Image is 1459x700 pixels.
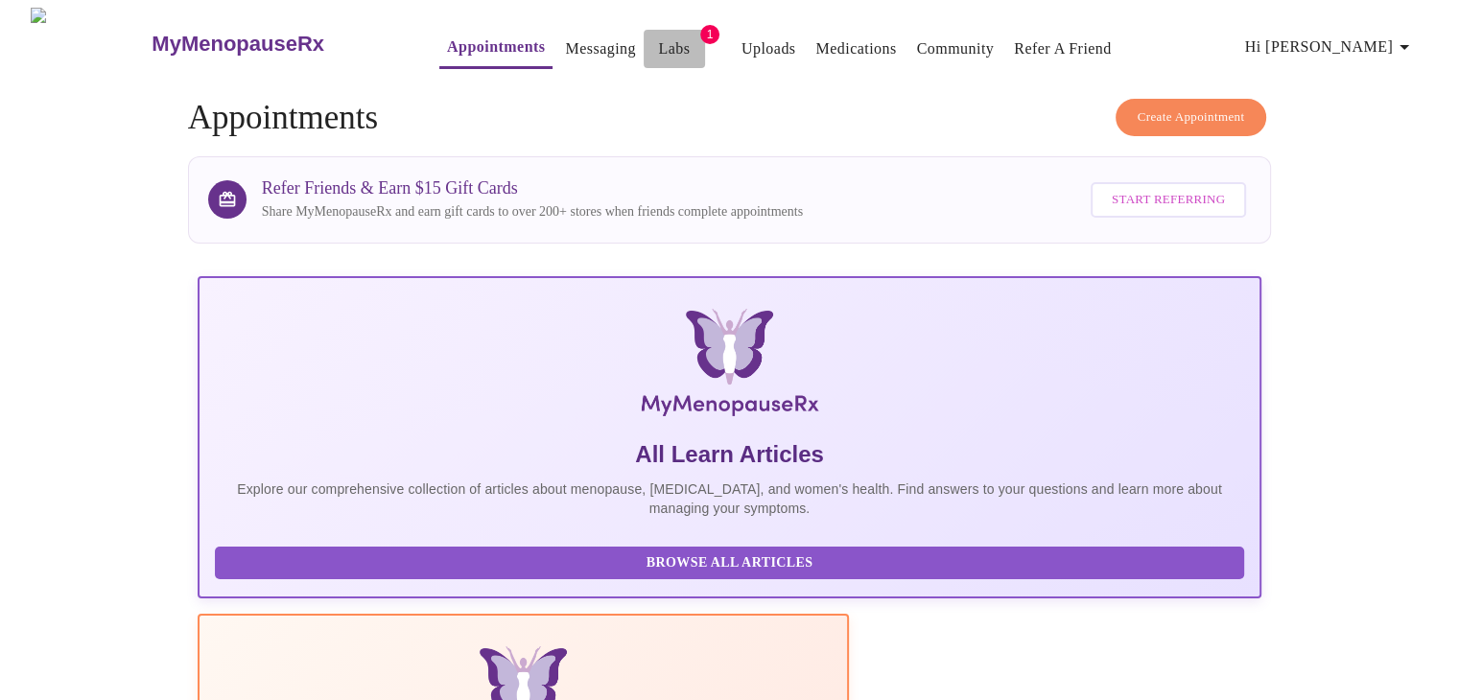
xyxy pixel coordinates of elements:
[215,439,1245,470] h5: All Learn Articles
[1138,106,1245,128] span: Create Appointment
[1112,189,1225,211] span: Start Referring
[215,547,1245,580] button: Browse All Articles
[215,479,1245,518] p: Explore our comprehensive collection of articles about menopause, [MEDICAL_DATA], and women's hea...
[917,35,995,62] a: Community
[152,32,324,57] h3: MyMenopauseRx
[188,99,1272,137] h4: Appointments
[565,35,635,62] a: Messaging
[1014,35,1112,62] a: Refer a Friend
[1116,99,1267,136] button: Create Appointment
[439,28,553,69] button: Appointments
[644,30,705,68] button: Labs
[1086,173,1251,227] a: Start Referring
[374,309,1084,424] img: MyMenopauseRx Logo
[808,30,904,68] button: Medications
[150,11,401,78] a: MyMenopauseRx
[447,34,545,60] a: Appointments
[658,35,690,62] a: Labs
[909,30,1002,68] button: Community
[262,202,803,222] p: Share MyMenopauseRx and earn gift cards to over 200+ stores when friends complete appointments
[741,35,796,62] a: Uploads
[31,8,150,80] img: MyMenopauseRx Logo
[557,30,643,68] button: Messaging
[234,551,1226,575] span: Browse All Articles
[262,178,803,198] h3: Refer Friends & Earn $15 Gift Cards
[700,25,719,44] span: 1
[815,35,896,62] a: Medications
[215,553,1250,570] a: Browse All Articles
[734,30,804,68] button: Uploads
[1245,34,1416,60] span: Hi [PERSON_NAME]
[1237,28,1424,66] button: Hi [PERSON_NAME]
[1091,182,1246,218] button: Start Referring
[1006,30,1119,68] button: Refer a Friend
